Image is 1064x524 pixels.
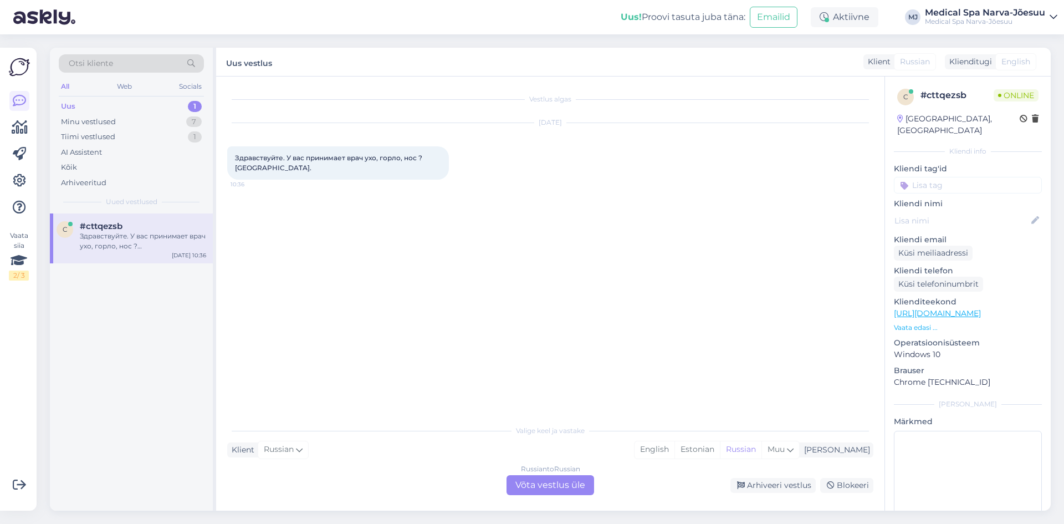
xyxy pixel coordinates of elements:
[226,54,272,69] label: Uus vestlus
[897,113,1020,136] div: [GEOGRAPHIC_DATA], [GEOGRAPHIC_DATA]
[894,277,983,292] div: Küsi telefoninumbrit
[235,154,424,172] span: Здравствуйте. У вас принимает врач ухо, горло, нос ? [GEOGRAPHIC_DATA].
[863,56,891,68] div: Klient
[9,271,29,281] div: 2 / 3
[80,231,206,251] div: Здравствуйте. У вас принимает врач ухо, горло, нос ? [GEOGRAPHIC_DATA].
[59,79,71,94] div: All
[635,441,674,458] div: English
[264,444,294,456] span: Russian
[925,8,1057,26] a: Medical Spa Narva-JõesuuMedical Spa Narva-Jõesuu
[227,444,254,456] div: Klient
[63,225,68,233] span: c
[80,221,122,231] span: #cttqezsb
[894,399,1042,409] div: [PERSON_NAME]
[894,163,1042,175] p: Kliendi tag'id
[894,416,1042,428] p: Märkmed
[811,7,878,27] div: Aktiivne
[945,56,992,68] div: Klienditugi
[621,12,642,22] b: Uus!
[227,118,873,128] div: [DATE]
[9,231,29,281] div: Vaata siia
[9,57,30,78] img: Askly Logo
[768,444,785,454] span: Muu
[61,116,116,128] div: Minu vestlused
[507,475,594,495] div: Võta vestlus üle
[894,337,1042,349] p: Operatsioonisüsteem
[894,215,1029,227] input: Lisa nimi
[61,131,115,143] div: Tiimi vestlused
[521,464,580,474] div: Russian to Russian
[800,444,870,456] div: [PERSON_NAME]
[894,377,1042,388] p: Chrome [TECHNICAL_ID]
[894,198,1042,210] p: Kliendi nimi
[994,89,1039,101] span: Online
[894,234,1042,246] p: Kliendi email
[820,478,873,493] div: Blokeeri
[188,131,202,143] div: 1
[894,177,1042,194] input: Lisa tag
[61,162,77,173] div: Kõik
[227,94,873,104] div: Vestlus algas
[925,8,1045,17] div: Medical Spa Narva-Jõesuu
[69,58,113,69] span: Otsi kliente
[920,89,994,102] div: # cttqezsb
[894,365,1042,377] p: Brauser
[61,101,75,112] div: Uus
[172,251,206,260] div: [DATE] 10:36
[925,17,1045,26] div: Medical Spa Narva-Jõesuu
[227,426,873,436] div: Valige keel ja vastake
[1001,56,1030,68] span: English
[115,79,134,94] div: Web
[903,93,908,101] span: c
[186,116,202,128] div: 7
[61,177,106,189] div: Arhiveeritud
[674,441,720,458] div: Estonian
[894,308,981,318] a: [URL][DOMAIN_NAME]
[905,9,920,25] div: MJ
[730,478,816,493] div: Arhiveeri vestlus
[894,146,1042,156] div: Kliendi info
[188,101,202,112] div: 1
[61,147,102,158] div: AI Assistent
[750,7,797,28] button: Emailid
[177,79,204,94] div: Socials
[894,296,1042,308] p: Klienditeekond
[106,197,157,207] span: Uued vestlused
[894,246,973,261] div: Küsi meiliaadressi
[894,265,1042,277] p: Kliendi telefon
[894,349,1042,360] p: Windows 10
[894,323,1042,333] p: Vaata edasi ...
[621,11,745,24] div: Proovi tasuta juba täna:
[900,56,930,68] span: Russian
[231,180,272,189] span: 10:36
[720,441,761,458] div: Russian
